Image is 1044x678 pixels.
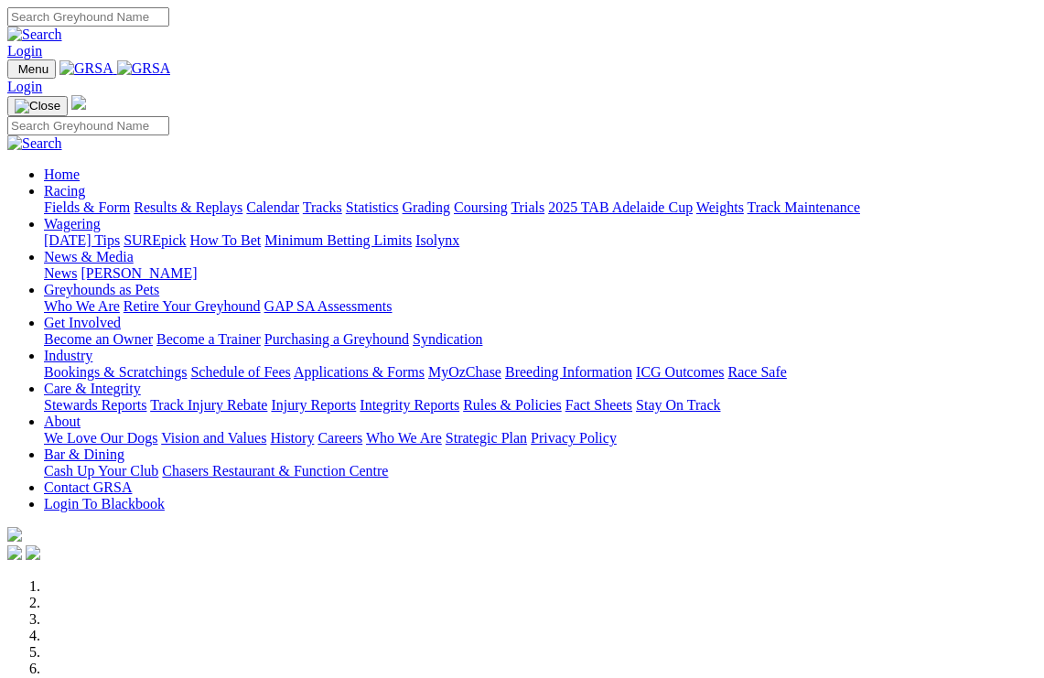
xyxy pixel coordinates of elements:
[531,430,617,446] a: Privacy Policy
[44,216,101,231] a: Wagering
[415,232,459,248] a: Isolynx
[44,364,187,380] a: Bookings & Scratchings
[270,430,314,446] a: History
[7,545,22,560] img: facebook.svg
[246,199,299,215] a: Calendar
[44,397,146,413] a: Stewards Reports
[360,397,459,413] a: Integrity Reports
[44,430,157,446] a: We Love Our Dogs
[44,183,85,199] a: Racing
[548,199,693,215] a: 2025 TAB Adelaide Cup
[565,397,632,413] a: Fact Sheets
[7,116,169,135] input: Search
[44,447,124,462] a: Bar & Dining
[44,397,1037,414] div: Care & Integrity
[727,364,786,380] a: Race Safe
[454,199,508,215] a: Coursing
[748,199,860,215] a: Track Maintenance
[44,331,1037,348] div: Get Involved
[318,430,362,446] a: Careers
[44,496,165,511] a: Login To Blackbook
[44,265,77,281] a: News
[59,60,113,77] img: GRSA
[446,430,527,446] a: Strategic Plan
[636,397,720,413] a: Stay On Track
[81,265,197,281] a: [PERSON_NAME]
[7,59,56,79] button: Toggle navigation
[44,463,1037,479] div: Bar & Dining
[511,199,544,215] a: Trials
[294,364,425,380] a: Applications & Forms
[44,199,1037,216] div: Racing
[366,430,442,446] a: Who We Are
[15,99,60,113] img: Close
[117,60,171,77] img: GRSA
[303,199,342,215] a: Tracks
[44,479,132,495] a: Contact GRSA
[162,463,388,479] a: Chasers Restaurant & Function Centre
[124,298,261,314] a: Retire Your Greyhound
[264,331,409,347] a: Purchasing a Greyhound
[413,331,482,347] a: Syndication
[44,232,1037,249] div: Wagering
[264,232,412,248] a: Minimum Betting Limits
[190,364,290,380] a: Schedule of Fees
[7,135,62,152] img: Search
[44,167,80,182] a: Home
[26,545,40,560] img: twitter.svg
[44,265,1037,282] div: News & Media
[7,96,68,116] button: Toggle navigation
[7,43,42,59] a: Login
[44,282,159,297] a: Greyhounds as Pets
[44,249,134,264] a: News & Media
[71,95,86,110] img: logo-grsa-white.png
[124,232,186,248] a: SUREpick
[7,27,62,43] img: Search
[44,315,121,330] a: Get Involved
[161,430,266,446] a: Vision and Values
[696,199,744,215] a: Weights
[346,199,399,215] a: Statistics
[44,430,1037,447] div: About
[44,381,141,396] a: Care & Integrity
[7,527,22,542] img: logo-grsa-white.png
[150,397,267,413] a: Track Injury Rebate
[7,79,42,94] a: Login
[44,331,153,347] a: Become an Owner
[190,232,262,248] a: How To Bet
[264,298,393,314] a: GAP SA Assessments
[44,414,81,429] a: About
[44,199,130,215] a: Fields & Form
[156,331,261,347] a: Become a Trainer
[134,199,242,215] a: Results & Replays
[44,298,120,314] a: Who We Are
[428,364,501,380] a: MyOzChase
[44,232,120,248] a: [DATE] Tips
[18,62,48,76] span: Menu
[44,348,92,363] a: Industry
[505,364,632,380] a: Breeding Information
[271,397,356,413] a: Injury Reports
[44,364,1037,381] div: Industry
[636,364,724,380] a: ICG Outcomes
[44,298,1037,315] div: Greyhounds as Pets
[463,397,562,413] a: Rules & Policies
[44,463,158,479] a: Cash Up Your Club
[403,199,450,215] a: Grading
[7,7,169,27] input: Search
